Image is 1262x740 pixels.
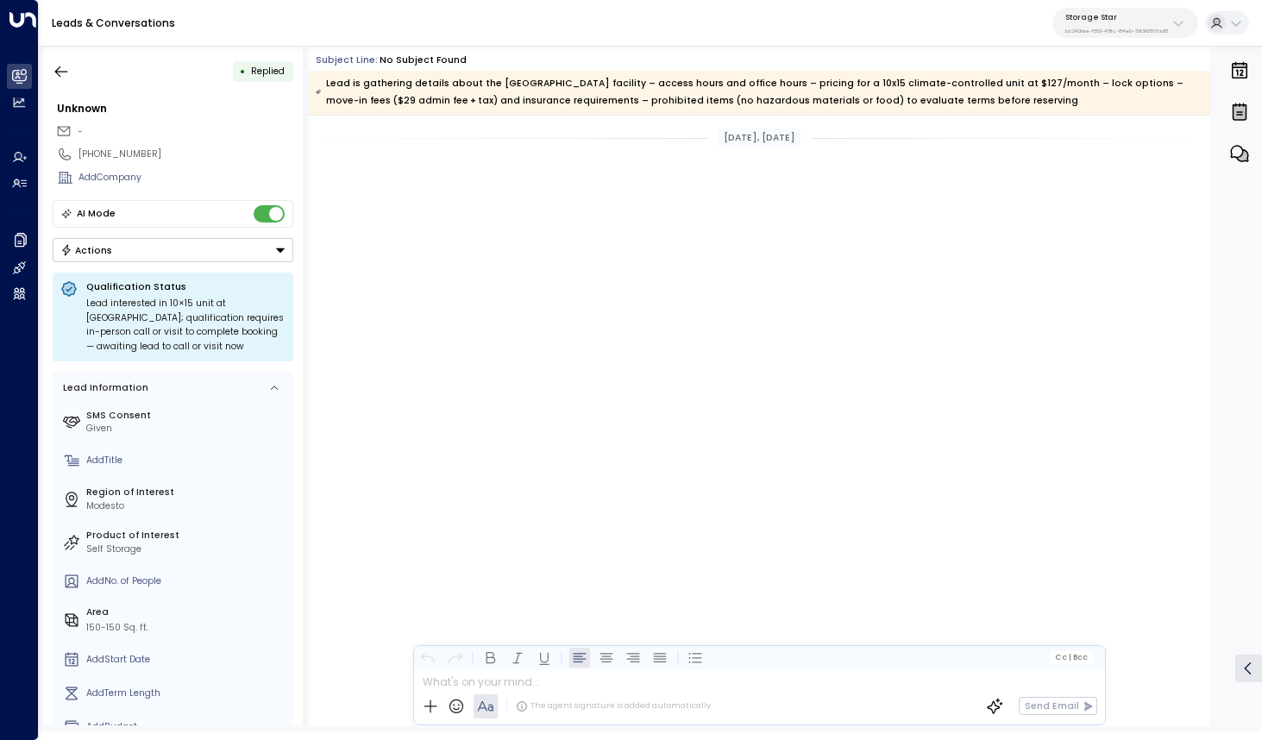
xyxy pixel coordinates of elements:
div: • [240,60,246,83]
button: Storage Starbc340fee-f559-48fc-84eb-70f3f6817ad8 [1052,8,1198,38]
div: Lead is gathering details about the [GEOGRAPHIC_DATA] facility – access hours and office hours – ... [316,75,1202,110]
span: Subject Line: [316,53,378,66]
button: Cc|Bcc [1050,651,1093,663]
div: Modesto [86,499,288,513]
div: AddTerm Length [86,687,288,700]
div: Self Storage [86,542,288,556]
div: Given [86,422,288,436]
div: AddStart Date [86,653,288,667]
div: No subject found [380,53,467,67]
div: Unknown [57,101,293,116]
button: Undo [418,647,439,668]
label: SMS Consent [86,409,288,423]
label: Product of Interest [86,529,288,542]
p: bc340fee-f559-48fc-84eb-70f3f6817ad8 [1065,28,1168,34]
p: Qualification Status [86,280,286,293]
div: AddCompany [78,171,293,185]
div: AddNo. of People [86,574,288,588]
div: [DATE], [DATE] [719,129,801,147]
div: Lead interested in 10×15 unit at [GEOGRAPHIC_DATA]; qualification requires in-person call or visi... [86,297,286,354]
span: - [78,125,83,138]
a: Leads & Conversations [52,16,175,30]
div: Button group with a nested menu [53,238,293,262]
div: AddBudget [86,720,288,734]
label: Region of Interest [86,486,288,499]
div: AddTitle [86,454,288,467]
span: Cc Bcc [1055,653,1088,662]
div: Lead Information [59,381,148,395]
button: Redo [445,647,466,668]
div: AI Mode [77,205,116,223]
div: 150-150 Sq. ft. [86,621,148,635]
div: [PHONE_NUMBER] [78,147,293,161]
button: Actions [53,238,293,262]
span: Replied [251,65,285,78]
p: Storage Star [1065,12,1168,22]
span: | [1069,653,1071,662]
label: Area [86,605,288,619]
div: Actions [60,244,113,256]
div: The agent signature is added automatically [516,700,711,712]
